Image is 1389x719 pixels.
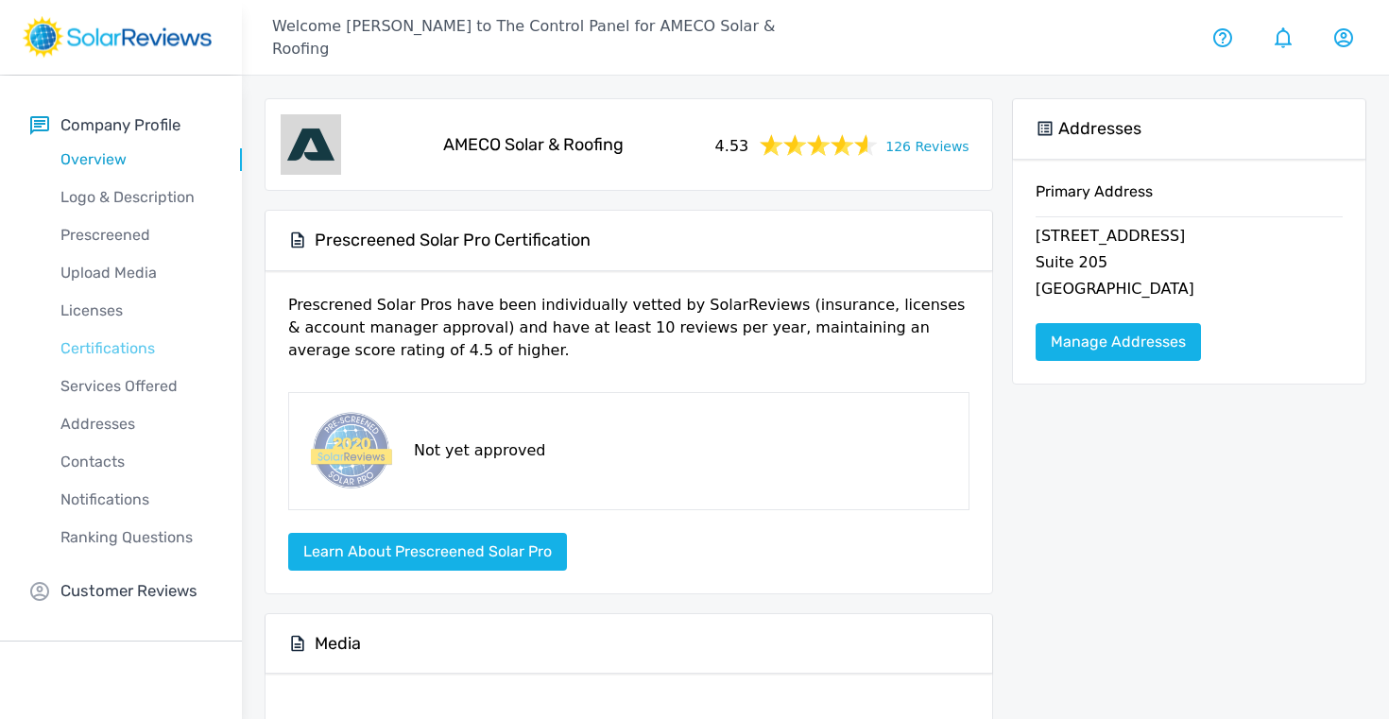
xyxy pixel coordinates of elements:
a: Ranking Questions [30,519,242,556]
a: Upload Media [30,254,242,292]
p: Welcome [PERSON_NAME] to The Control Panel for AMECO Solar & Roofing [272,15,815,60]
a: Manage Addresses [1036,323,1201,361]
p: Notifications [30,488,242,511]
p: Ranking Questions [30,526,242,549]
p: Company Profile [60,113,180,137]
p: [GEOGRAPHIC_DATA] [1036,278,1343,304]
h5: Media [315,633,361,655]
p: Prescrened Solar Pros have been individually vetted by SolarReviews (insurance, licenses & accoun... [288,294,969,377]
h5: Prescreened Solar Pro Certification [315,230,591,251]
p: Licenses [30,300,242,322]
p: Overview [30,148,242,171]
span: 4.53 [715,131,749,158]
a: Licenses [30,292,242,330]
h6: Primary Address [1036,182,1343,216]
p: Addresses [30,413,242,436]
h5: Addresses [1058,118,1141,140]
p: Suite 205 [1036,251,1343,278]
p: Services Offered [30,375,242,398]
a: Addresses [30,405,242,443]
p: Customer Reviews [60,579,197,603]
p: Certifications [30,337,242,360]
a: Overview [30,141,242,179]
a: Contacts [30,443,242,481]
p: Logo & Description [30,186,242,209]
p: Prescreened [30,224,242,247]
a: Notifications [30,481,242,519]
a: Prescreened [30,216,242,254]
p: Upload Media [30,262,242,284]
p: [STREET_ADDRESS] [1036,225,1343,251]
a: Learn about Prescreened Solar Pro [288,542,567,560]
a: Services Offered [30,368,242,405]
a: Logo & Description [30,179,242,216]
p: Not yet approved [414,439,545,462]
button: Learn about Prescreened Solar Pro [288,533,567,571]
h5: AMECO Solar & Roofing [443,134,624,156]
a: Certifications [30,330,242,368]
p: Contacts [30,451,242,473]
img: prescreened-badge.png [304,408,395,494]
a: 126 Reviews [885,133,969,157]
